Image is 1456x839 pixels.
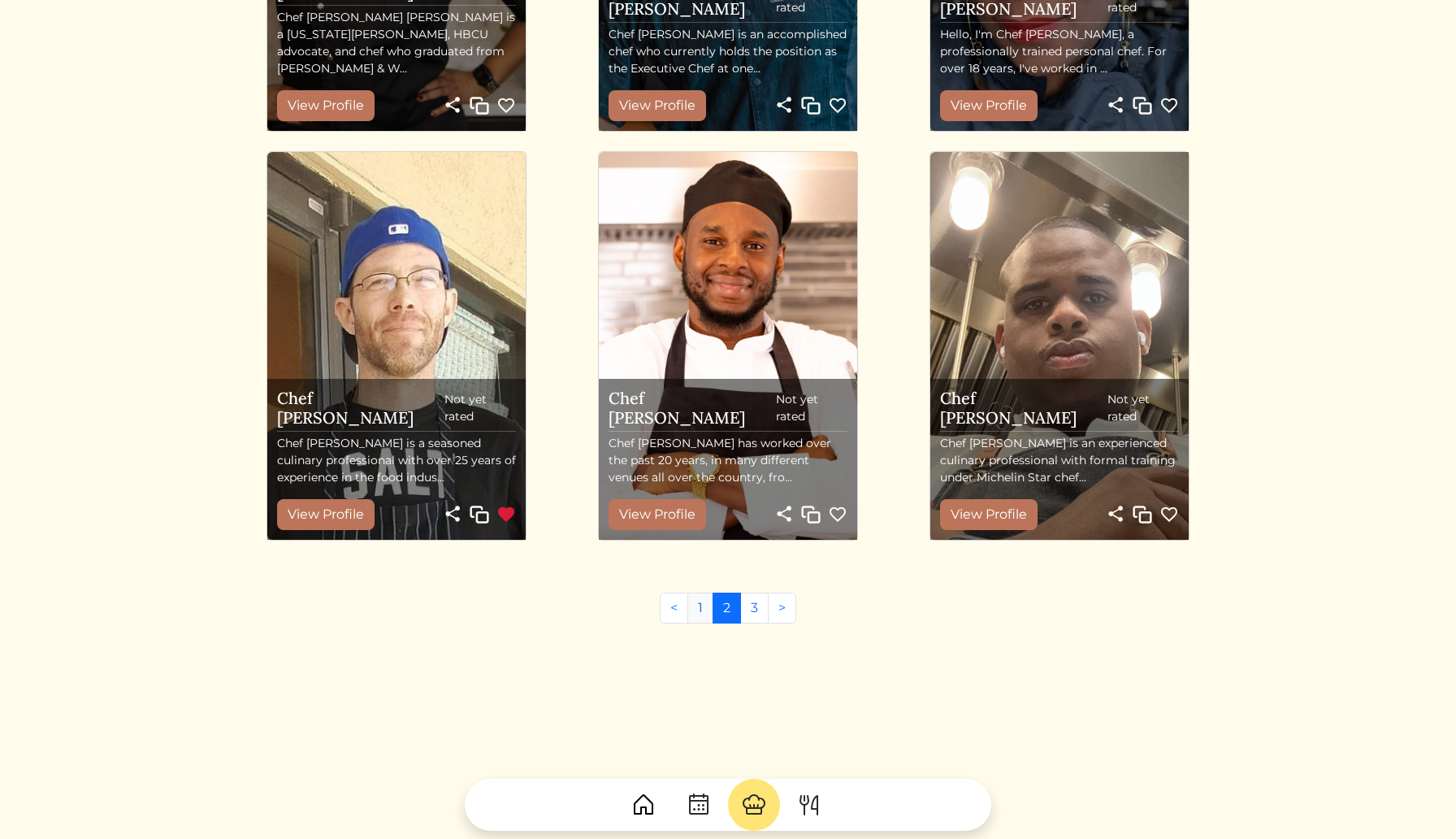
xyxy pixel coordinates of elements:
[930,152,1189,540] img: Chef Hakeem
[277,90,375,121] a: View Profile
[609,389,776,428] h5: Chef [PERSON_NAME]
[443,95,462,115] img: share-light-8df865c3ed655fe057401550c46c3e2ced4b90b5ae989a53fdbb116f906c45e5.svg
[1159,96,1179,115] img: Favorite chef
[740,593,769,624] a: 3
[660,593,688,624] a: Previous
[277,9,516,77] p: Chef [PERSON_NAME] [PERSON_NAME] is a [US_STATE][PERSON_NAME], HBCU advocate, and chef who gradua...
[801,96,821,115] img: Copy link to profile
[277,389,444,428] h5: Chef [PERSON_NAME]
[443,504,462,524] img: share-light-8df865c3ed655fe057401550c46c3e2ced4b90b5ae989a53fdbb116f906c45e5.svg
[940,499,1038,530] a: View Profile
[470,96,489,115] img: Copy link to profile
[940,26,1179,77] p: Hello, I'm Chef [PERSON_NAME], a professionally trained personal chef. For over 18 years, I've wo...
[828,505,847,524] img: Favorite chef
[940,435,1179,486] p: Chef [PERSON_NAME] is an experienced culinary professional with formal training under Michelin St...
[741,792,767,818] img: ChefHat-a374fb509e4f37eb0702ca99f5f64f3b6956810f32a249b33092029f8484b388.svg
[1106,504,1125,524] img: share-light-8df865c3ed655fe057401550c46c3e2ced4b90b5ae989a53fdbb116f906c45e5.svg
[660,593,796,637] nav: Pages
[444,391,516,425] span: Not yet rated
[599,152,857,540] img: Chef Essien
[1159,505,1179,524] img: Favorite chef
[277,435,516,486] p: Chef [PERSON_NAME] is a seasoned culinary professional with over 25 years of experience in the fo...
[609,26,847,77] p: Chef [PERSON_NAME] is an accomplished chef who currently holds the position as the Executive Chef...
[774,504,794,524] img: share-light-8df865c3ed655fe057401550c46c3e2ced4b90b5ae989a53fdbb116f906c45e5.svg
[1107,391,1179,425] span: Not yet rated
[940,90,1038,121] a: View Profile
[470,505,489,524] img: Copy link to profile
[267,152,526,540] img: Chef David
[713,593,741,624] a: 2
[940,389,1107,428] h5: Chef [PERSON_NAME]
[496,96,516,115] img: Favorite chef
[277,499,375,530] a: View Profile
[774,95,794,115] img: share-light-8df865c3ed655fe057401550c46c3e2ced4b90b5ae989a53fdbb116f906c45e5.svg
[687,593,713,624] a: 1
[776,391,847,425] span: Not yet rated
[1133,96,1152,115] img: Copy link to profile
[828,96,847,115] img: Favorite chef
[609,499,706,530] a: View Profile
[1133,505,1152,524] img: Copy link to profile
[801,505,821,524] img: Copy link to profile
[1106,95,1125,115] img: share-light-8df865c3ed655fe057401550c46c3e2ced4b90b5ae989a53fdbb116f906c45e5.svg
[609,435,847,486] p: Chef [PERSON_NAME] has worked over the past 20 years, in many different venues all over the count...
[796,792,822,818] img: ForkKnife-55491504ffdb50bab0c1e09e7649658475375261d09fd45db06cec23bce548bf.svg
[768,593,796,624] a: Next
[630,792,656,818] img: House-9bf13187bcbb5817f509fe5e7408150f90897510c4275e13d0d5fca38e0b5951.svg
[496,505,516,524] img: Remove Favorite chef
[686,792,712,818] img: CalendarDots-5bcf9d9080389f2a281d69619e1c85352834be518fbc73d9501aef674afc0d57.svg
[609,90,706,121] a: View Profile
